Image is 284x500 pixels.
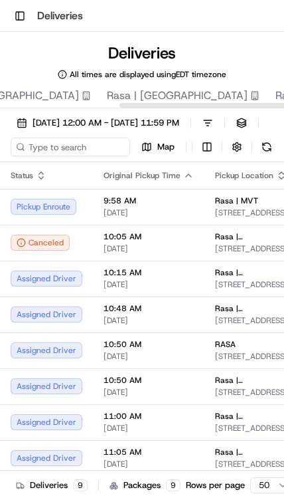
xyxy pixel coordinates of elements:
img: Trey Moats [13,193,35,215]
span: [DATE] [104,279,194,290]
span: Status [11,170,33,181]
span: API Documentation [125,297,213,311]
button: Map [135,138,180,156]
img: 1736555255976-a54dd68f-1ca7-489b-9aae-adbdc363a1c4 [27,243,37,253]
span: All times are displayed using EDT timezone [70,69,226,80]
span: [DATE] [104,315,194,326]
img: Nash [13,13,40,40]
span: Pickup Location [215,170,273,181]
button: Start new chat [226,131,242,147]
button: See all [206,170,242,186]
span: [PERSON_NAME] [41,206,107,217]
a: 💻API Documentation [107,292,218,316]
div: 📗 [13,299,24,309]
span: 10:50 AM [104,375,194,386]
span: Rasa | MVT [215,195,258,206]
span: • [110,206,115,217]
div: Start new chat [60,127,218,140]
span: [DATE] [104,243,194,254]
span: [DATE] [104,207,194,218]
span: 11:05 AM [104,447,194,457]
div: Packages [109,479,180,491]
span: RASA [215,339,236,350]
button: Canceled [11,235,70,251]
span: 10:15 AM [104,267,194,278]
span: 10:50 AM [104,339,194,350]
span: 9:58 AM [104,195,194,206]
span: [DATE] [104,459,194,469]
span: [DATE] [119,242,147,253]
p: Welcome 👋 [13,53,242,74]
a: 📗Knowledge Base [8,292,107,316]
span: 10:05 AM [104,231,194,242]
div: 9 [73,479,88,491]
span: [DATE] [104,351,194,362]
h1: Deliveries [108,43,176,64]
img: 1736555255976-a54dd68f-1ca7-489b-9aae-adbdc363a1c4 [13,127,37,151]
img: Klarizel Pensader [13,229,35,251]
span: Map [157,141,175,153]
span: [DATE] [104,423,194,434]
h1: Deliveries [37,8,83,24]
img: 8571987876998_91fb9ceb93ad5c398215_72.jpg [28,127,52,151]
span: Rasa | [GEOGRAPHIC_DATA] [107,88,248,104]
span: [DATE] [117,206,145,217]
p: Rows per page [186,479,245,491]
input: Clear [35,86,219,100]
input: Type to search [11,138,130,156]
div: We're available if you need us! [60,140,182,151]
span: [DATE] 12:00 AM - [DATE] 11:59 PM [33,117,179,129]
span: Original Pickup Time [104,170,180,181]
span: 10:48 AM [104,303,194,314]
span: • [112,242,117,253]
div: Past conversations [13,173,89,184]
span: Klarizel Pensader [41,242,109,253]
div: 💻 [112,299,123,309]
span: Pylon [132,330,161,340]
span: [DATE] [104,387,194,398]
button: [DATE] 12:00 AM - [DATE] 11:59 PM [11,114,185,132]
div: Deliveries [16,479,88,491]
div: 9 [166,479,180,491]
a: Powered byPylon [94,329,161,340]
span: 11:00 AM [104,411,194,422]
button: Refresh [257,138,276,156]
span: Knowledge Base [27,297,102,311]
